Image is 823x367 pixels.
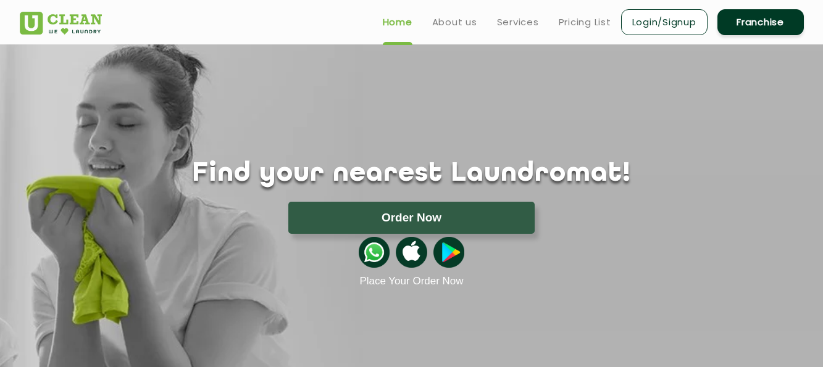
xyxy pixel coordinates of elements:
img: UClean Laundry and Dry Cleaning [20,12,102,35]
img: whatsappicon.png [359,237,390,268]
a: Services [497,15,539,30]
img: playstoreicon.png [433,237,464,268]
a: Home [383,15,412,30]
a: About us [432,15,477,30]
img: apple-icon.png [396,237,427,268]
button: Order Now [288,202,535,234]
a: Place Your Order Now [359,275,463,287]
a: Login/Signup [621,9,708,35]
h1: Find your nearest Laundromat! [10,159,813,189]
a: Pricing List [559,15,611,30]
a: Franchise [717,9,804,35]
